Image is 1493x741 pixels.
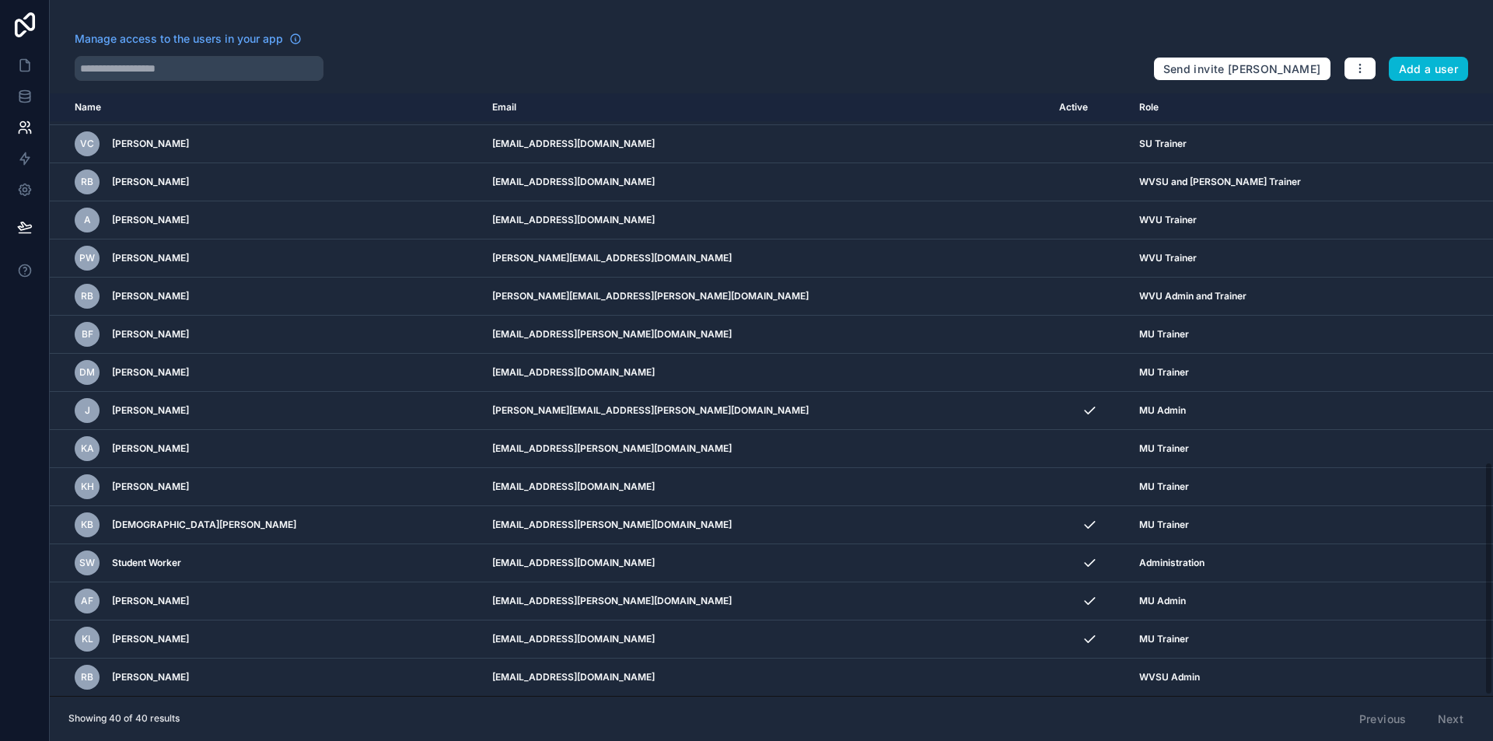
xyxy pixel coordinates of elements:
span: [PERSON_NAME] [112,442,189,455]
td: [EMAIL_ADDRESS][DOMAIN_NAME] [483,620,1050,659]
span: KB [81,519,93,531]
span: WVU Trainer [1139,214,1197,226]
span: PW [79,252,95,264]
td: [PERSON_NAME][EMAIL_ADDRESS][PERSON_NAME][DOMAIN_NAME] [483,278,1050,316]
span: [PERSON_NAME] [112,176,189,188]
span: Showing 40 of 40 results [68,712,180,725]
span: [PERSON_NAME] [112,366,189,379]
span: RB [81,671,93,683]
span: MU Trainer [1139,633,1189,645]
span: [PERSON_NAME] [112,633,189,645]
td: [EMAIL_ADDRESS][PERSON_NAME][DOMAIN_NAME] [483,316,1050,354]
span: WVSU and [PERSON_NAME] Trainer [1139,176,1301,188]
span: MU Trainer [1139,442,1189,455]
span: Student Worker [112,557,181,569]
td: [EMAIL_ADDRESS][DOMAIN_NAME] [483,163,1050,201]
span: MU Trainer [1139,519,1189,531]
span: Administration [1139,557,1205,569]
span: VC [80,138,94,150]
span: J [85,404,90,417]
button: Send invite [PERSON_NAME] [1153,57,1331,82]
th: Role [1130,93,1435,122]
th: Active [1050,93,1130,122]
span: [PERSON_NAME] [112,214,189,226]
span: [PERSON_NAME] [112,138,189,150]
button: Add a user [1389,57,1469,82]
div: scrollable content [50,93,1493,696]
td: [EMAIL_ADDRESS][PERSON_NAME][DOMAIN_NAME] [483,506,1050,544]
span: KH [81,481,94,493]
span: [PERSON_NAME] [112,290,189,302]
td: [PERSON_NAME][EMAIL_ADDRESS][PERSON_NAME][DOMAIN_NAME] [483,392,1050,430]
span: [PERSON_NAME] [112,671,189,683]
td: [EMAIL_ADDRESS][PERSON_NAME][DOMAIN_NAME] [483,430,1050,468]
span: [DEMOGRAPHIC_DATA][PERSON_NAME] [112,519,296,531]
span: WVSU Admin [1139,671,1200,683]
td: [EMAIL_ADDRESS][PERSON_NAME][DOMAIN_NAME] [483,582,1050,620]
a: Manage access to the users in your app [75,31,302,47]
span: MU Trainer [1139,366,1189,379]
span: SU Trainer [1139,138,1187,150]
th: Email [483,93,1050,122]
span: KL [82,633,93,645]
span: SW [79,557,95,569]
span: KA [81,442,94,455]
span: BF [82,328,93,341]
span: [PERSON_NAME] [112,404,189,417]
span: [PERSON_NAME] [112,328,189,341]
td: [PERSON_NAME][EMAIL_ADDRESS][DOMAIN_NAME] [483,239,1050,278]
td: [EMAIL_ADDRESS][DOMAIN_NAME] [483,354,1050,392]
span: Manage access to the users in your app [75,31,283,47]
span: MU Admin [1139,404,1186,417]
span: A [84,214,91,226]
td: [EMAIL_ADDRESS][DOMAIN_NAME] [483,201,1050,239]
th: Name [50,93,483,122]
span: WVU Trainer [1139,252,1197,264]
span: WVU Admin and Trainer [1139,290,1246,302]
span: [PERSON_NAME] [112,595,189,607]
span: RB [81,176,93,188]
td: [EMAIL_ADDRESS][DOMAIN_NAME] [483,468,1050,506]
span: RB [81,290,93,302]
span: [PERSON_NAME] [112,252,189,264]
td: [EMAIL_ADDRESS][DOMAIN_NAME] [483,125,1050,163]
span: MU Trainer [1139,328,1189,341]
span: AF [81,595,93,607]
span: DM [79,366,95,379]
td: [EMAIL_ADDRESS][DOMAIN_NAME] [483,659,1050,697]
td: [EMAIL_ADDRESS][DOMAIN_NAME] [483,544,1050,582]
span: MU Admin [1139,595,1186,607]
span: [PERSON_NAME] [112,481,189,493]
span: MU Trainer [1139,481,1189,493]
